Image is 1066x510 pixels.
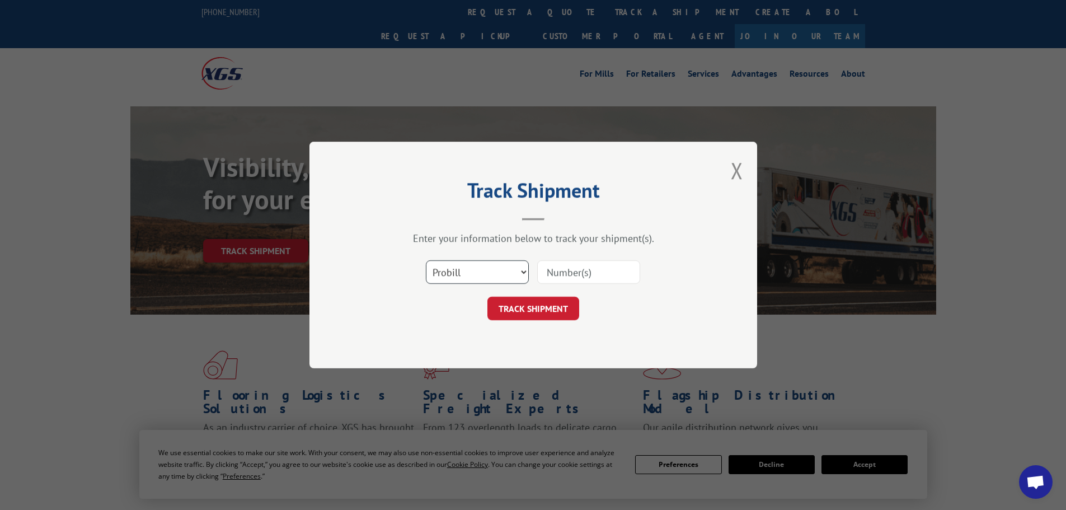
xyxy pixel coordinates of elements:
[731,156,743,185] button: Close modal
[487,297,579,320] button: TRACK SHIPMENT
[537,260,640,284] input: Number(s)
[365,232,701,245] div: Enter your information below to track your shipment(s).
[365,183,701,204] h2: Track Shipment
[1019,465,1053,499] a: Open chat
